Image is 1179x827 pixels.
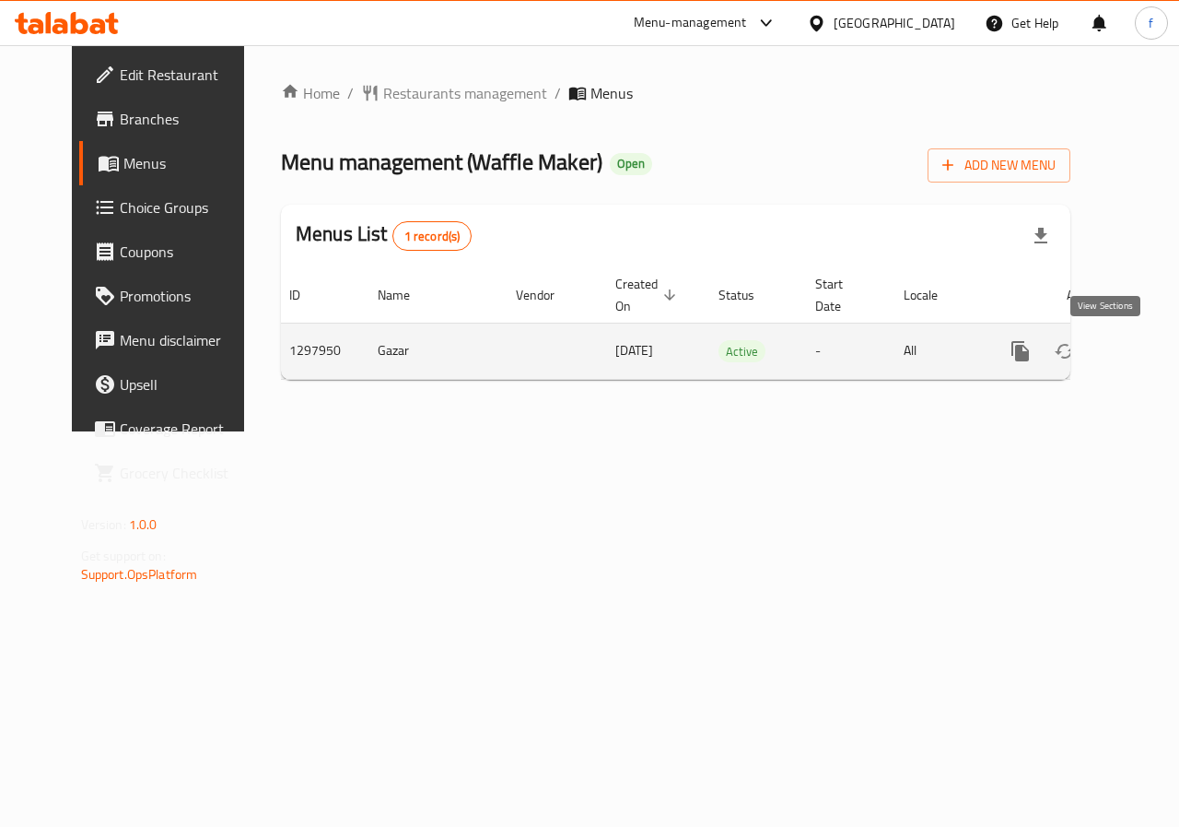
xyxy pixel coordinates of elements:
[718,284,778,306] span: Status
[296,220,472,251] h2: Menus List
[79,407,269,451] a: Coverage Report
[815,273,867,317] span: Start Date
[281,82,340,104] a: Home
[942,154,1056,177] span: Add New Menu
[1019,214,1063,258] div: Export file
[129,513,158,537] span: 1.0.0
[289,284,324,306] span: ID
[634,12,747,34] div: Menu-management
[274,323,363,379] td: 1297950
[800,323,889,379] td: -
[516,284,578,306] span: Vendor
[378,284,434,306] span: Name
[120,285,254,307] span: Promotions
[79,274,269,318] a: Promotions
[79,185,269,230] a: Choice Groups
[615,273,682,317] span: Created On
[281,141,602,183] span: Menu management ( Waffle Maker )
[889,323,984,379] td: All
[615,338,653,362] span: [DATE]
[393,228,472,245] span: 1 record(s)
[610,156,652,171] span: Open
[834,13,955,33] div: [GEOGRAPHIC_DATA]
[81,513,126,537] span: Version:
[120,241,254,263] span: Coupons
[81,544,166,568] span: Get support on:
[120,64,254,86] span: Edit Restaurant
[383,82,547,104] span: Restaurants management
[79,451,269,495] a: Grocery Checklist
[79,230,269,274] a: Coupons
[928,148,1070,183] button: Add New Menu
[347,82,354,104] li: /
[79,53,269,97] a: Edit Restaurant
[123,152,254,174] span: Menus
[120,462,254,484] span: Grocery Checklist
[718,341,765,362] span: Active
[904,284,962,306] span: Locale
[79,362,269,407] a: Upsell
[718,340,765,362] div: Active
[998,329,1043,373] button: more
[120,329,254,351] span: Menu disclaimer
[392,221,473,251] div: Total records count
[120,373,254,396] span: Upsell
[363,323,501,379] td: Gazar
[120,196,254,219] span: Choice Groups
[120,418,254,440] span: Coverage Report
[79,141,269,185] a: Menus
[120,108,254,130] span: Branches
[79,97,269,141] a: Branches
[554,82,561,104] li: /
[79,318,269,362] a: Menu disclaimer
[281,82,1070,104] nav: breadcrumb
[610,153,652,175] div: Open
[1149,13,1153,33] span: f
[361,82,547,104] a: Restaurants management
[590,82,633,104] span: Menus
[81,562,198,586] a: Support.OpsPlatform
